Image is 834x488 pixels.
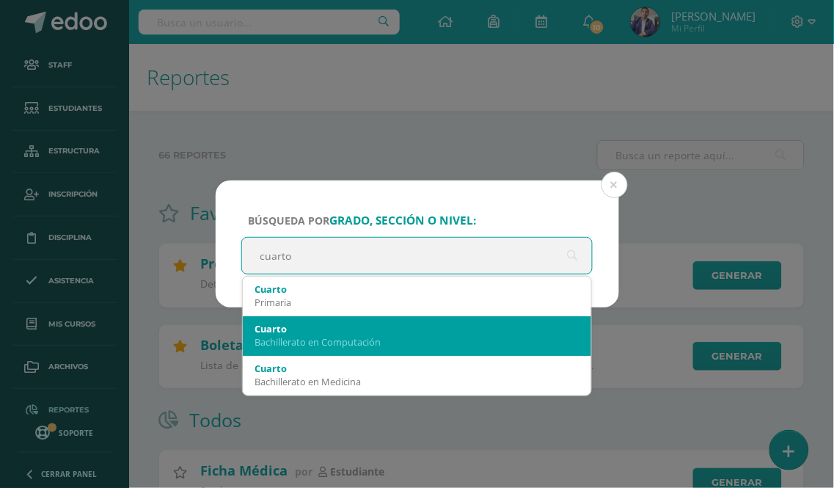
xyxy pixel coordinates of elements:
[255,283,580,296] div: Cuarto
[249,214,477,227] span: Búsqueda por
[255,362,580,375] div: Cuarto
[601,172,628,198] button: Close (Esc)
[255,335,580,349] div: Bachillerato en Computación
[330,213,477,228] strong: grado, sección o nivel:
[255,296,580,309] div: Primaria
[255,322,580,335] div: Cuarto
[255,375,580,388] div: Bachillerato en Medicina
[242,238,593,274] input: ej. Primero primaria, etc.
